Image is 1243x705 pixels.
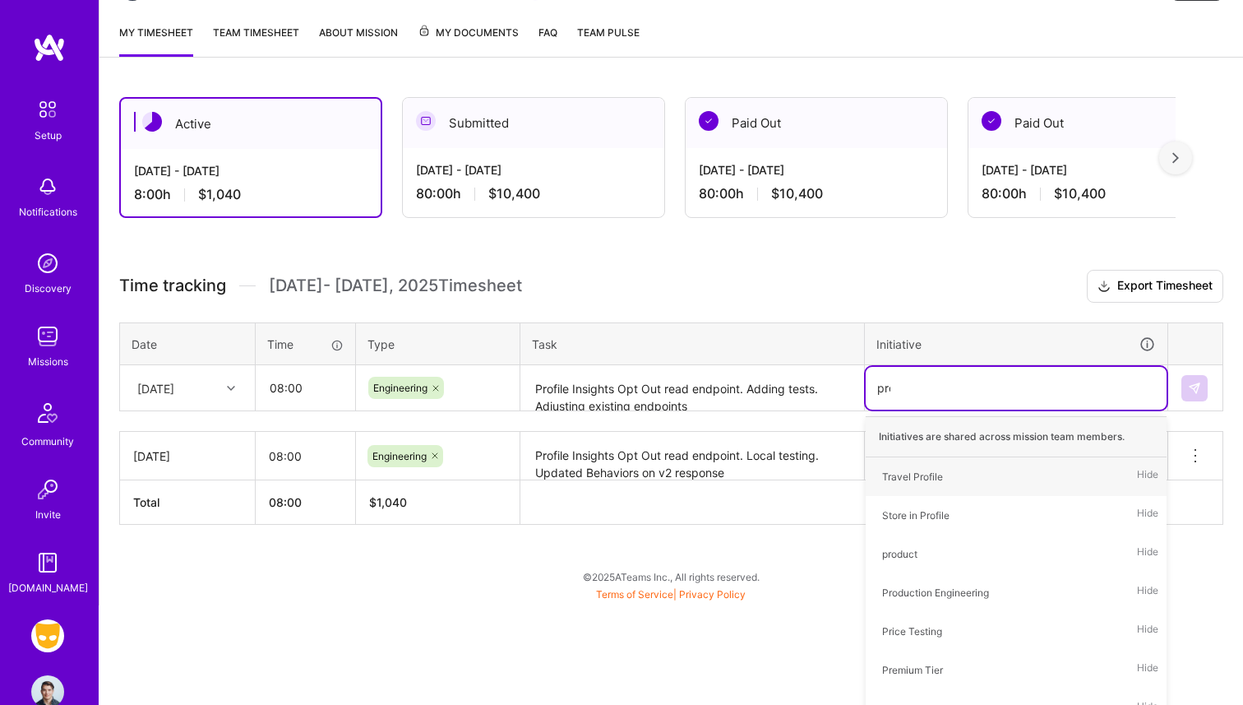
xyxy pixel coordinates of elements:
div: Active [121,99,381,149]
div: [DATE] - [DATE] [699,161,934,179]
a: My Documents [418,24,519,57]
div: Invite [35,506,61,523]
th: 08:00 [256,480,356,525]
span: | [596,588,746,601]
span: Hide [1137,659,1158,681]
div: Initiative [876,335,1156,354]
div: [DATE] [137,379,174,397]
div: [DATE] - [DATE] [982,161,1217,179]
div: [DATE] - [DATE] [134,162,367,179]
div: Notifications [19,203,77,220]
div: product [882,545,917,563]
div: Paid Out [968,98,1230,148]
span: $ 1,040 [369,495,407,509]
img: Invite [31,473,64,506]
a: Privacy Policy [679,588,746,601]
span: $10,400 [771,185,823,202]
a: My timesheet [119,24,193,57]
a: Team Pulse [577,24,640,57]
span: Hide [1137,504,1158,526]
img: Grindr: Mobile + BE + Cloud [31,619,64,652]
th: Task [520,322,865,365]
span: Engineering [372,450,427,462]
div: 80:00 h [982,185,1217,202]
div: © 2025 ATeams Inc., All rights reserved. [99,556,1243,597]
img: right [1172,152,1179,164]
i: icon Download [1097,278,1111,295]
img: logo [33,33,66,63]
img: guide book [31,546,64,579]
span: Engineering [373,382,427,394]
div: Premium Tier [882,661,943,679]
div: 8:00 h [134,186,367,203]
img: teamwork [31,320,64,353]
img: Submitted [416,111,436,131]
a: Terms of Service [596,588,673,601]
span: Time tracking [119,276,226,296]
span: Hide [1137,466,1158,488]
img: bell [31,170,64,203]
span: $1,040 [198,186,241,203]
div: Travel Profile [882,468,943,485]
div: Initiatives are shared across mission team members. [866,416,1167,457]
div: Submitted [403,98,664,148]
button: Export Timesheet [1087,270,1223,303]
div: [DATE] [133,448,242,465]
div: Discovery [25,280,72,297]
div: Paid Out [686,98,947,148]
span: Team Pulse [577,26,640,39]
img: setup [30,92,65,127]
span: Hide [1137,582,1158,604]
span: $10,400 [488,185,540,202]
div: [DATE] - [DATE] [416,161,651,179]
img: Paid Out [982,111,1001,131]
th: Total [120,480,256,525]
div: Setup [35,127,62,144]
a: Team timesheet [213,24,299,57]
img: Paid Out [699,111,719,131]
div: 80:00 h [699,185,934,202]
textarea: Profile Insights Opt Out read endpoint. Local testing. Updated Behaviors on v2 response [522,434,862,480]
span: Hide [1137,543,1158,565]
th: Type [356,322,520,365]
img: Submit [1188,382,1201,395]
div: Community [21,433,74,450]
div: 80:00 h [416,185,651,202]
span: Hide [1137,620,1158,642]
span: My Documents [418,24,519,42]
span: $10,400 [1054,185,1106,202]
a: FAQ [538,24,557,57]
th: Date [120,322,256,365]
span: [DATE] - [DATE] , 2025 Timesheet [269,276,522,296]
a: About Mission [319,24,398,57]
div: [DOMAIN_NAME] [8,579,88,596]
img: Active [142,112,162,132]
div: Store in Profile [882,507,950,524]
textarea: Profile Insights Opt Out read endpoint. Adding tests. Adjusting existing endpoints [522,367,862,410]
img: discovery [31,247,64,280]
div: Price Testing [882,623,942,640]
img: Community [28,393,67,433]
div: Time [267,336,344,353]
i: icon Chevron [227,384,235,392]
input: HH:MM [256,366,354,410]
a: Grindr: Mobile + BE + Cloud [27,619,68,652]
div: Production Engineering [882,584,989,601]
input: HH:MM [256,434,355,478]
div: Missions [28,353,68,370]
